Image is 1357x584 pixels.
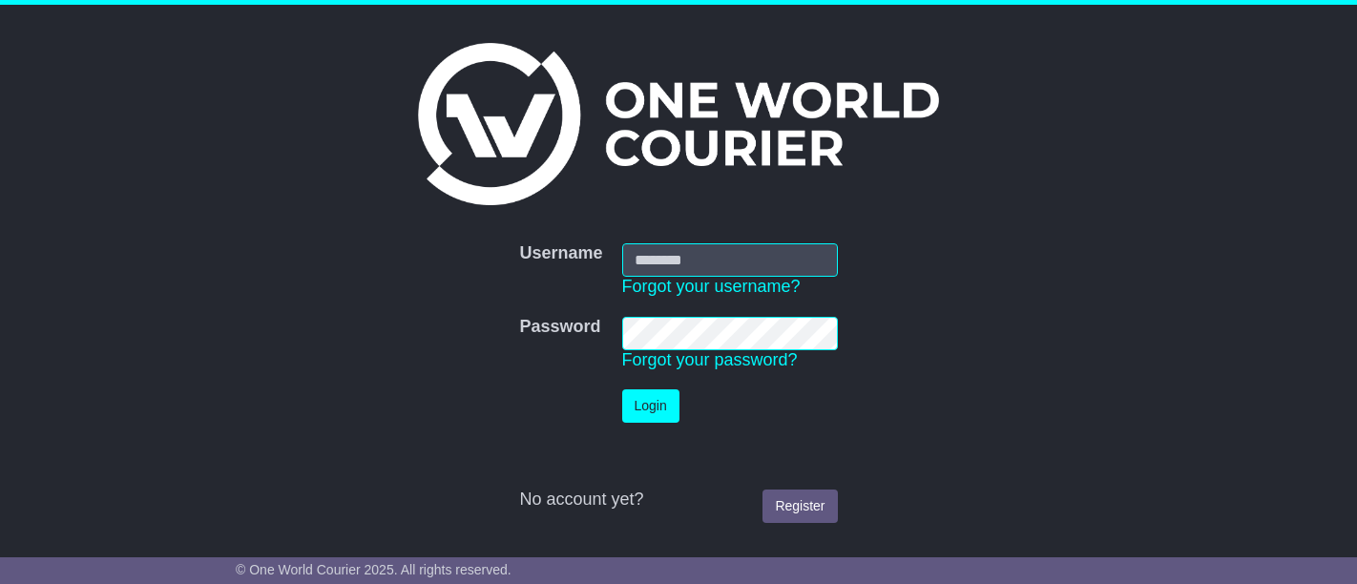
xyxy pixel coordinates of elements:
[622,350,798,369] a: Forgot your password?
[519,317,600,338] label: Password
[622,277,801,296] a: Forgot your username?
[519,243,602,264] label: Username
[236,562,511,577] span: © One World Courier 2025. All rights reserved.
[762,490,837,523] a: Register
[418,43,939,205] img: One World
[622,389,679,423] button: Login
[519,490,837,511] div: No account yet?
